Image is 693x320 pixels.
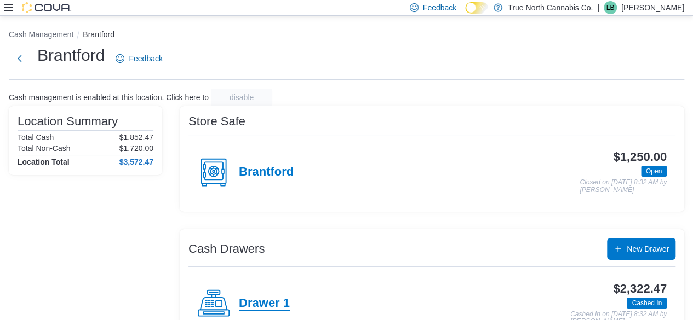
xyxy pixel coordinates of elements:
[613,282,667,295] h3: $2,322.47
[18,133,54,142] h6: Total Cash
[604,1,617,14] div: Lori Burns
[18,115,118,128] h3: Location Summary
[508,1,593,14] p: True North Cannabis Co.
[9,93,209,102] p: Cash management is enabled at this location. Click here to
[597,1,599,14] p: |
[606,1,615,14] span: LB
[188,115,245,128] h3: Store Safe
[211,89,272,106] button: disable
[423,2,456,13] span: Feedback
[129,53,162,64] span: Feedback
[230,92,254,103] span: disable
[465,2,488,14] input: Dark Mode
[627,298,667,309] span: Cashed In
[188,242,265,255] h3: Cash Drawers
[632,298,662,308] span: Cashed In
[239,165,294,179] h4: Brantford
[18,144,71,153] h6: Total Non-Cash
[9,30,73,39] button: Cash Management
[641,166,667,177] span: Open
[18,158,70,166] h4: Location Total
[22,2,71,13] img: Cova
[627,243,669,254] span: New Drawer
[37,44,105,66] h1: Brantford
[607,238,675,260] button: New Drawer
[9,48,31,69] button: Next
[83,30,114,39] button: Brantford
[119,133,153,142] p: $1,852.47
[9,29,684,42] nav: An example of EuiBreadcrumbs
[119,144,153,153] p: $1,720.00
[119,158,153,166] h4: $3,572.47
[239,296,290,311] h4: Drawer 1
[613,150,667,164] h3: $1,250.00
[646,166,662,176] span: Open
[580,179,667,194] p: Closed on [DATE] 8:32 AM by [PERSON_NAME]
[111,48,167,69] a: Feedback
[621,1,684,14] p: [PERSON_NAME]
